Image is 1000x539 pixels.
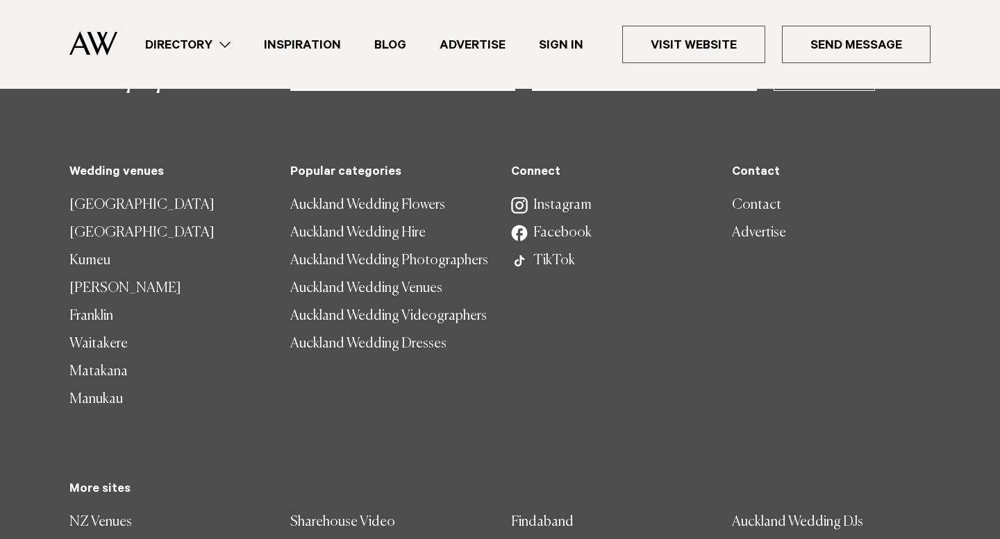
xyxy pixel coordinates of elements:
[511,166,710,180] h5: Connect
[290,191,489,219] a: Auckland Wedding Flowers
[511,247,710,275] a: TikTok
[732,191,931,219] a: Contact
[69,508,268,536] a: NZ Venues
[511,219,710,247] a: Facebook
[290,166,489,180] h5: Popular categories
[290,219,489,247] a: Auckland Wedding Hire
[358,35,423,54] a: Blog
[69,31,117,55] img: Auckland Weddings Logo
[69,247,268,275] a: Kumeu
[622,26,765,63] a: Visit Website
[69,166,268,180] h5: Wedding venues
[423,35,522,54] a: Advertise
[732,219,931,247] a: Advertise
[247,35,358,54] a: Inspiration
[69,483,931,497] h5: More sites
[69,302,268,330] a: Franklin
[290,330,489,358] a: Auckland Wedding Dresses
[732,166,931,180] h5: Contact
[782,26,931,63] a: Send Message
[69,275,268,302] a: [PERSON_NAME]
[128,35,247,54] a: Directory
[522,35,600,54] a: Sign In
[511,191,710,219] a: Instagram
[290,275,489,302] a: Auckland Wedding Venues
[290,508,489,536] a: Sharehouse Video
[69,330,268,358] a: Waitakere
[290,247,489,275] a: Auckland Wedding Photographers
[290,302,489,330] a: Auckland Wedding Videographers
[69,219,268,247] a: [GEOGRAPHIC_DATA]
[69,358,268,386] a: Matakana
[69,191,268,219] a: [GEOGRAPHIC_DATA]
[732,508,931,536] a: Auckland Wedding DJs
[69,386,268,413] a: Manukau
